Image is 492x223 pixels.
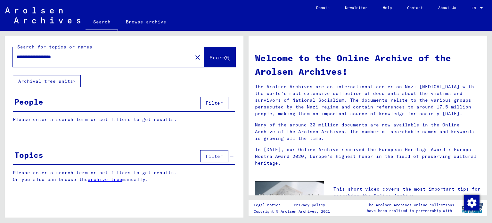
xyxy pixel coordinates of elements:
div: | [254,202,333,209]
div: People [14,96,43,107]
img: yv_logo.png [460,200,484,216]
button: Clear [191,51,204,64]
img: Change consent [464,195,480,210]
p: In [DATE], our Online Archive received the European Heritage Award / Europa Nostra Award 2020, Eu... [255,146,481,167]
p: The Arolsen Archives online collections [367,202,454,208]
p: Please enter a search term or set filters to get results. [13,116,235,123]
button: Search [204,47,235,67]
button: Filter [200,150,228,162]
a: Privacy policy [289,202,333,209]
span: Search [209,54,229,61]
mat-label: Search for topics or names [17,44,92,50]
p: The Arolsen Archives are an international center on Nazi [MEDICAL_DATA] with the world’s most ext... [255,83,481,117]
a: Browse archive [118,14,174,30]
h1: Welcome to the Online Archive of the Arolsen Archives! [255,51,481,78]
p: Many of the around 30 million documents are now available in the Online Archive of the Arolsen Ar... [255,122,481,142]
p: have been realized in partnership with [367,208,454,214]
a: archive tree [88,176,122,182]
div: Topics [14,149,43,161]
img: Arolsen_neg.svg [5,7,80,23]
p: Please enter a search term or set filters to get results. Or you also can browse the manually. [13,169,235,183]
span: Filter [206,153,223,159]
span: Filter [206,100,223,106]
p: This short video covers the most important tips for searching the Online Archive. [333,186,481,199]
img: video.jpg [255,181,324,219]
p: Copyright © Arolsen Archives, 2021 [254,209,333,214]
a: Search [86,14,118,31]
button: Archival tree units [13,75,81,87]
a: Legal notice [254,202,286,209]
mat-icon: close [194,54,201,61]
span: EN [471,6,479,10]
button: Filter [200,97,228,109]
